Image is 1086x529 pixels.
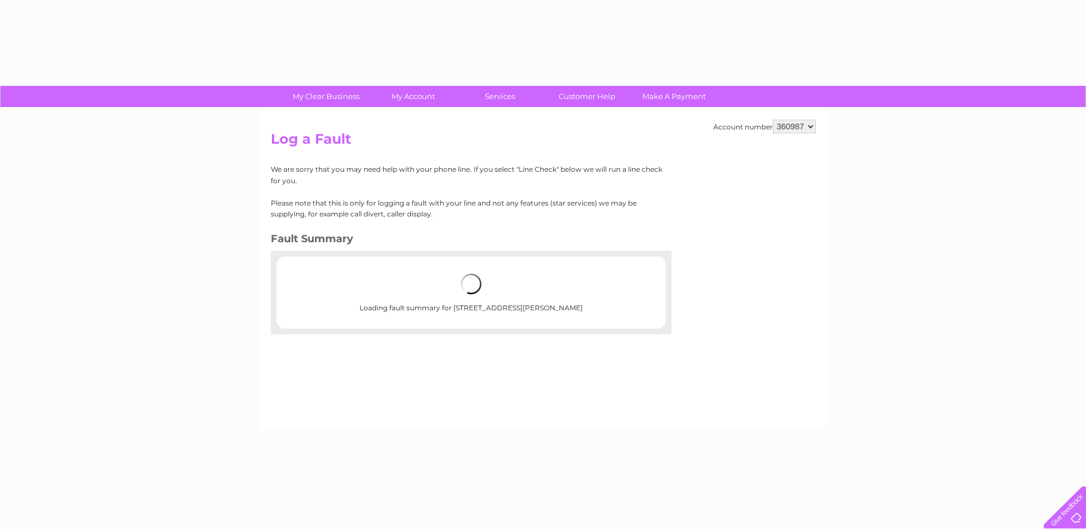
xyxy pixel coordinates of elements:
a: Make A Payment [627,86,721,107]
div: Loading fault summary for [STREET_ADDRESS][PERSON_NAME] [313,262,629,323]
img: loading [461,274,481,294]
h3: Fault Summary [271,231,663,251]
a: Customer Help [540,86,634,107]
a: My Clear Business [279,86,373,107]
p: Please note that this is only for logging a fault with your line and not any features (star servi... [271,198,663,219]
a: My Account [366,86,460,107]
p: We are sorry that you may need help with your phone line. If you select "Line Check" below we wil... [271,164,663,185]
h2: Log a Fault [271,131,816,153]
a: Services [453,86,547,107]
div: Account number [713,120,816,133]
